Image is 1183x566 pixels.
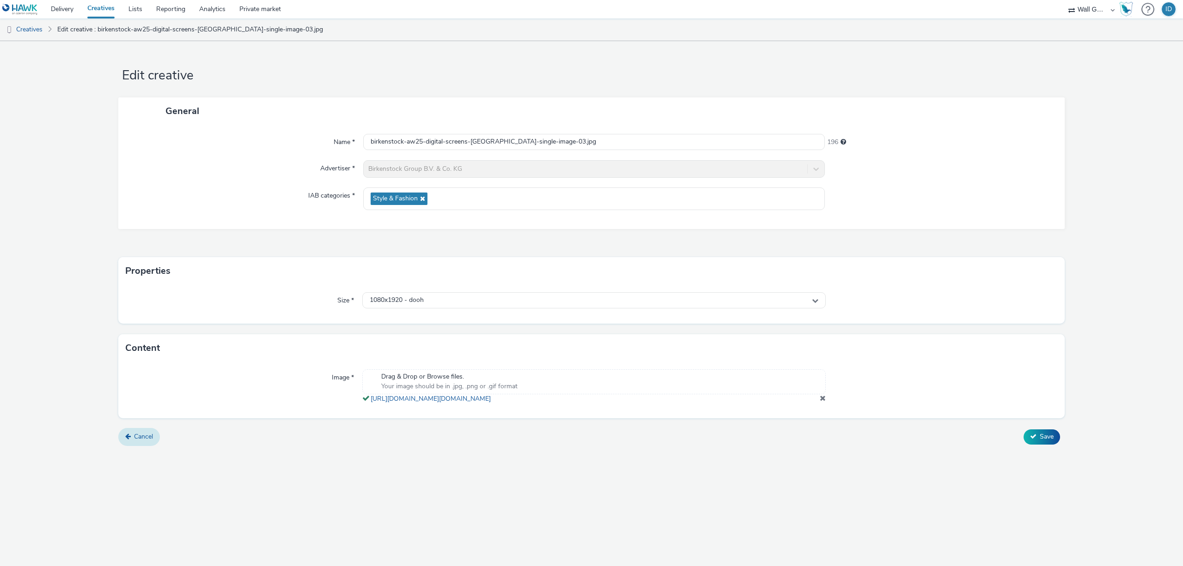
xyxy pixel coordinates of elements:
[53,18,328,41] a: Edit creative : birkenstock-aw25-digital-screens-[GEOGRAPHIC_DATA]-single-image-03.jpg
[373,195,418,203] span: Style & Fashion
[125,341,160,355] h3: Content
[317,160,359,173] label: Advertiser *
[370,296,424,304] span: 1080x1920 - dooh
[381,372,518,381] span: Drag & Drop or Browse files.
[328,369,358,382] label: Image *
[1119,2,1133,17] img: Hawk Academy
[371,394,494,403] a: [URL][DOMAIN_NAME][DOMAIN_NAME]
[381,382,518,391] span: Your image should be in .jpg, .png or .gif format
[334,292,358,305] label: Size *
[165,105,199,117] span: General
[1024,429,1060,444] button: Save
[5,25,14,35] img: dooh
[330,134,359,147] label: Name *
[134,432,153,441] span: Cancel
[827,138,838,147] span: 196
[841,138,846,147] div: Maximum 255 characters
[125,264,171,278] h3: Properties
[1040,432,1054,441] span: Save
[118,428,160,446] a: Cancel
[1165,2,1172,16] div: ID
[2,4,38,15] img: undefined Logo
[118,67,1065,84] h1: Edit creative
[305,187,359,200] label: IAB categories *
[1119,2,1137,17] a: Hawk Academy
[363,134,825,150] input: Name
